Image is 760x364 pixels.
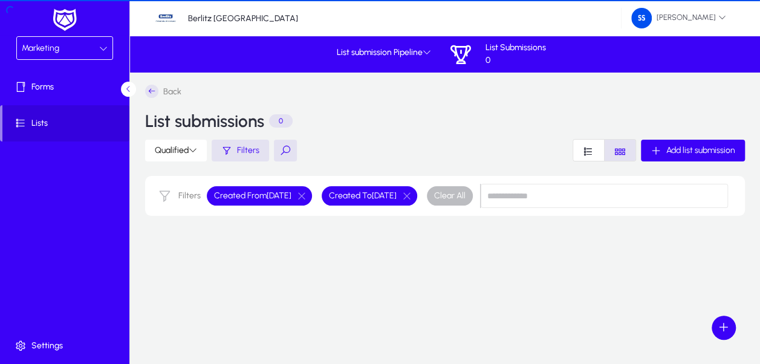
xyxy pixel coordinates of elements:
[145,140,207,161] button: Qualified
[332,42,436,63] button: List submission Pipeline
[214,190,291,202] span: Created From [DATE]
[237,145,259,155] span: Filters
[145,114,264,128] h3: List submissions
[337,48,431,58] span: List submission Pipeline
[188,13,298,24] p: Berlitz [GEOGRAPHIC_DATA]
[155,145,197,155] span: Qualified
[666,145,735,155] span: Add list submission
[631,8,652,28] img: 163.png
[2,69,132,105] a: Forms
[269,114,293,128] p: 0
[2,81,132,93] span: Forms
[631,8,726,28] span: [PERSON_NAME]
[573,139,636,161] mat-button-toggle-group: Font Style
[2,117,129,129] span: Lists
[486,56,546,66] p: 0
[178,191,201,201] label: Filters
[434,190,466,202] span: Clear All
[50,7,80,33] img: white-logo.png
[329,190,397,202] span: Created To [DATE]
[145,85,181,98] a: Back
[212,140,269,161] button: Filters
[154,7,177,30] img: 34.jpg
[486,43,546,53] p: List Submissions
[22,43,59,53] span: Marketing
[641,140,745,161] button: Add list submission
[2,340,132,352] span: Settings
[2,328,132,364] a: Settings
[622,7,736,29] button: [PERSON_NAME]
